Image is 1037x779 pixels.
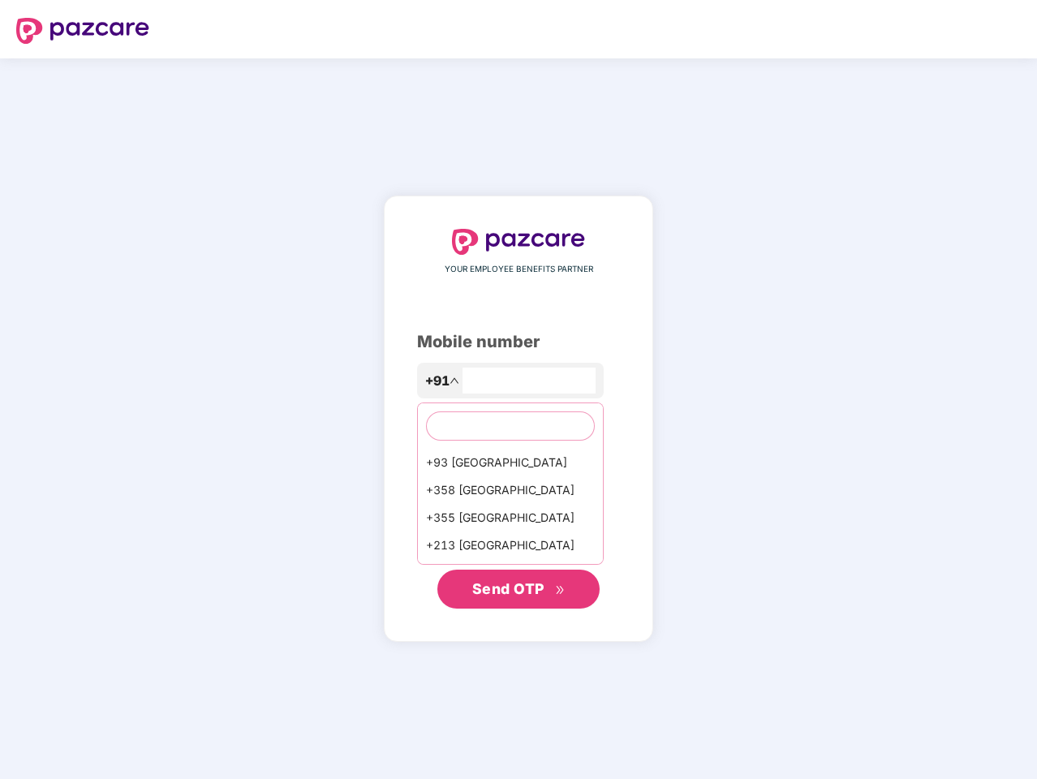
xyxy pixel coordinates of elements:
div: +1684 AmericanSamoa [418,559,603,587]
div: +213 [GEOGRAPHIC_DATA] [418,532,603,559]
span: double-right [555,585,566,596]
div: Mobile number [417,329,620,355]
button: Send OTPdouble-right [437,570,600,609]
span: YOUR EMPLOYEE BENEFITS PARTNER [445,263,593,276]
img: logo [452,229,585,255]
div: +355 [GEOGRAPHIC_DATA] [418,504,603,532]
div: +358 [GEOGRAPHIC_DATA] [418,476,603,504]
div: +93 [GEOGRAPHIC_DATA] [418,449,603,476]
span: +91 [425,371,450,391]
img: logo [16,18,149,44]
span: Send OTP [472,580,544,597]
span: up [450,376,459,385]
